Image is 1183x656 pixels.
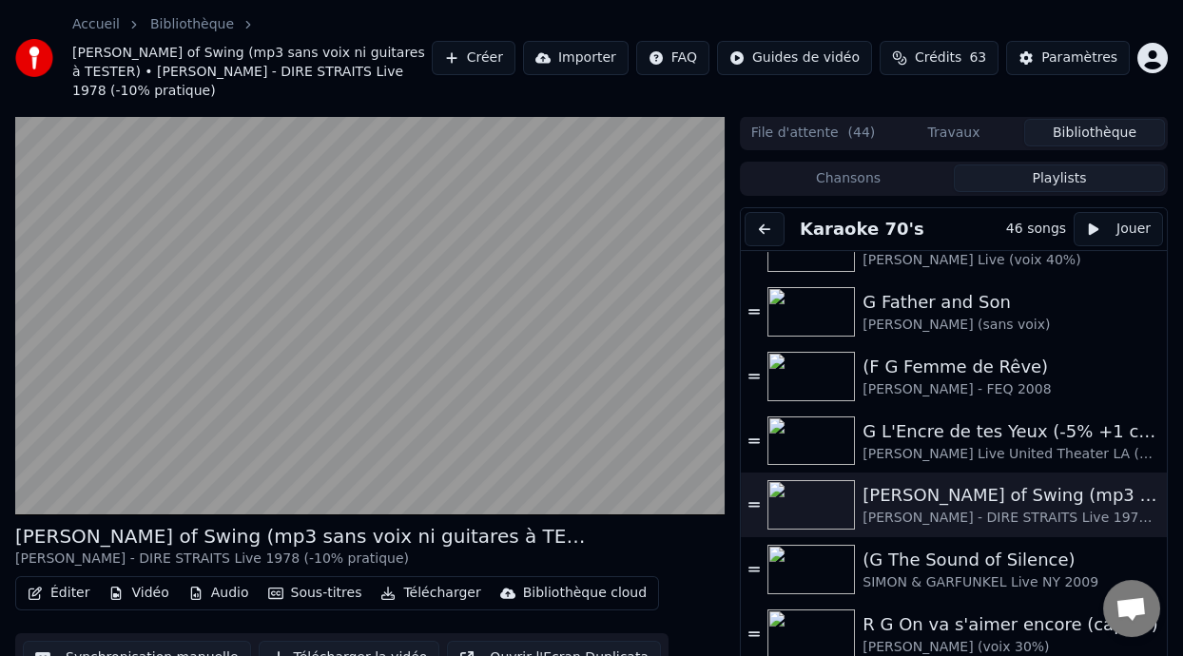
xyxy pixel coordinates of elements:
button: Guides de vidéo [717,41,872,75]
div: Bibliothèque cloud [523,584,647,603]
button: Travaux [883,119,1024,146]
span: 63 [969,48,986,68]
span: [PERSON_NAME] of Swing (mp3 sans voix ni guitares à TESTER) • [PERSON_NAME] - DIRE STRAITS Live 1... [72,44,432,101]
div: G L'Encre de tes Yeux (-5% +1 capo 3) [863,418,1159,445]
span: Crédits [915,48,961,68]
button: Jouer [1074,212,1163,246]
div: [PERSON_NAME] - DIRE STRAITS Live 1978 (-10% pratique) [15,550,586,569]
div: Ouvrir le chat [1103,580,1160,637]
div: [PERSON_NAME] (sans voix) [863,316,1159,335]
img: youka [15,39,53,77]
div: Paramètres [1041,48,1117,68]
button: Créer [432,41,515,75]
button: Éditer [20,580,97,607]
div: R G On va s'aimer encore (capo 3) [863,611,1159,638]
div: [PERSON_NAME] of Swing (mp3 sans voix ni guitares à TESTER) [863,482,1159,509]
a: Accueil [72,15,120,34]
button: Playlists [954,164,1165,192]
button: Chansons [743,164,954,192]
div: (F G Femme de Rêve) [863,354,1159,380]
button: FAQ [636,41,709,75]
div: [PERSON_NAME] of Swing (mp3 sans voix ni guitares à TESTER) [15,523,586,550]
button: Paramètres [1006,41,1130,75]
div: (G The Sound of Silence) [863,547,1159,573]
button: Audio [181,580,257,607]
button: Télécharger [373,580,488,607]
div: G Father and Son [863,289,1159,316]
div: 46 songs [1006,220,1066,239]
button: Karaoke 70's [792,216,932,242]
div: SIMON & GARFUNKEL Live NY 2009 [863,573,1159,592]
span: ( 44 ) [848,124,876,143]
div: [PERSON_NAME] - DIRE STRAITS Live 1978 (-10% pratique) [863,509,1159,528]
button: File d'attente [743,119,883,146]
button: Vidéo [101,580,176,607]
div: [PERSON_NAME] - FEQ 2008 [863,380,1159,399]
div: [PERSON_NAME] Live (voix 40%) [863,251,1159,270]
button: Crédits63 [880,41,999,75]
div: [PERSON_NAME] Live United Theater LA (voix 40%) [863,445,1159,464]
button: Bibliothèque [1024,119,1165,146]
button: Sous-titres [261,580,370,607]
button: Importer [523,41,629,75]
a: Bibliothèque [150,15,234,34]
nav: breadcrumb [72,15,432,101]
